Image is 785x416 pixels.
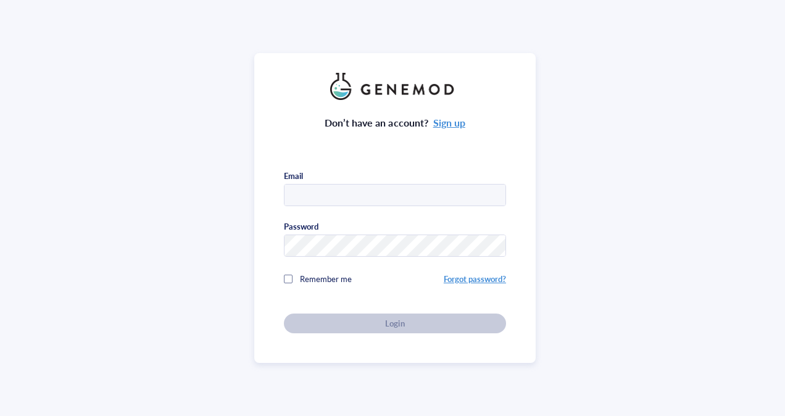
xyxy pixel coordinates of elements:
[300,273,352,285] span: Remember me
[284,221,318,232] div: Password
[325,115,465,131] div: Don’t have an account?
[444,273,506,285] a: Forgot password?
[330,73,460,100] img: genemod_logo_light-BcqUzbGq.png
[433,115,465,130] a: Sign up
[284,170,303,181] div: Email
